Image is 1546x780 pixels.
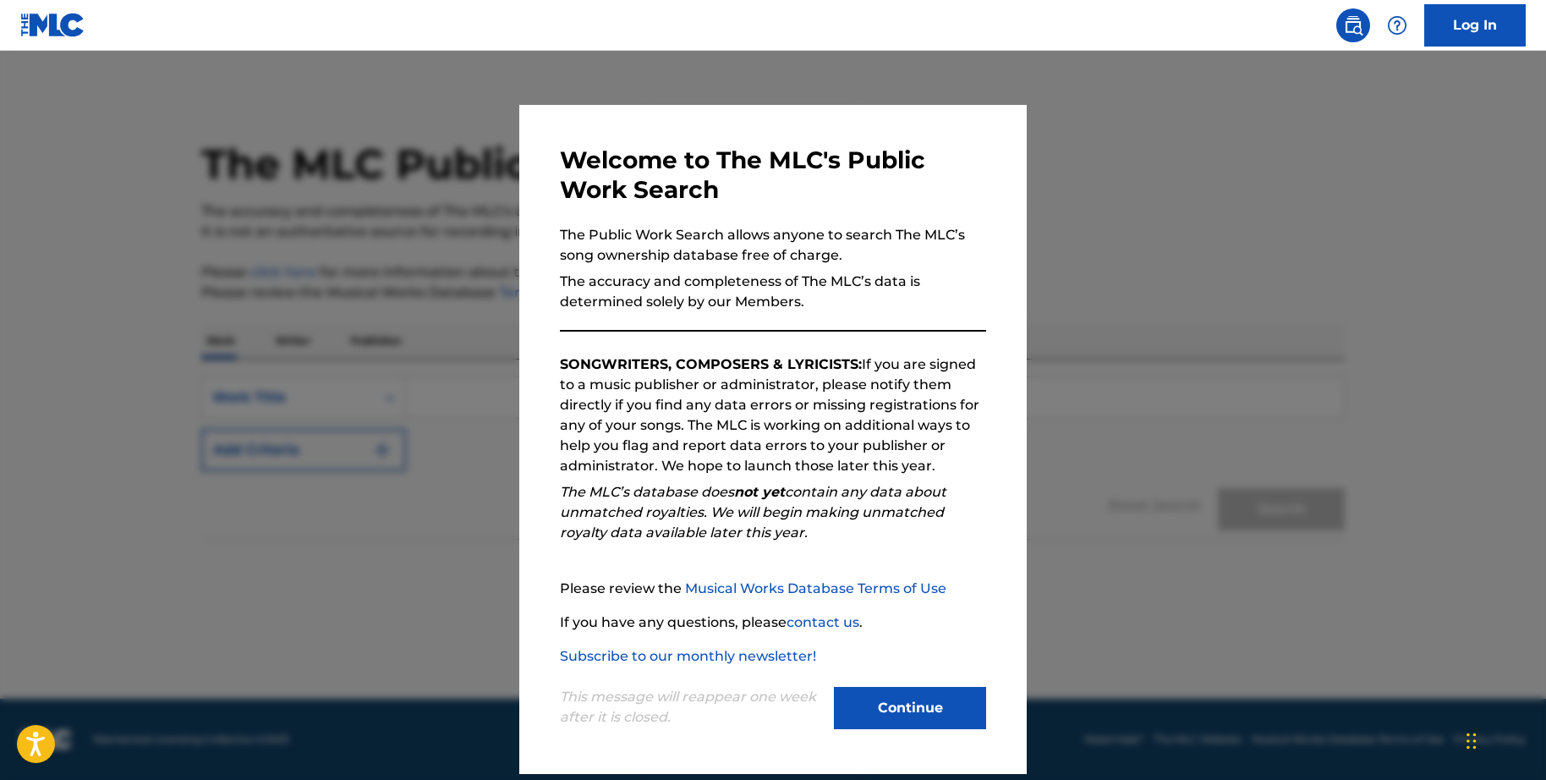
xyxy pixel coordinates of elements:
[20,13,85,37] img: MLC Logo
[560,146,986,205] h3: Welcome to The MLC's Public Work Search
[1380,8,1414,42] div: Help
[560,354,986,476] p: If you are signed to a music publisher or administrator, please notify them directly if you find ...
[560,648,816,664] a: Subscribe to our monthly newsletter!
[1336,8,1370,42] a: Public Search
[560,579,986,599] p: Please review the
[685,580,946,596] a: Musical Works Database Terms of Use
[560,612,986,633] p: If you have any questions, please .
[1424,4,1526,47] a: Log In
[560,272,986,312] p: The accuracy and completeness of The MLC’s data is determined solely by our Members.
[560,484,946,541] em: The MLC’s database does contain any data about unmatched royalties. We will begin making unmatche...
[1467,716,1477,766] div: Drag
[787,614,859,630] a: contact us
[1343,15,1363,36] img: search
[560,225,986,266] p: The Public Work Search allows anyone to search The MLC’s song ownership database free of charge.
[560,356,862,372] strong: SONGWRITERS, COMPOSERS & LYRICISTS:
[1461,699,1546,780] iframe: Chat Widget
[734,484,785,500] strong: not yet
[834,687,986,729] button: Continue
[560,687,824,728] p: This message will reappear one week after it is closed.
[1387,15,1407,36] img: help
